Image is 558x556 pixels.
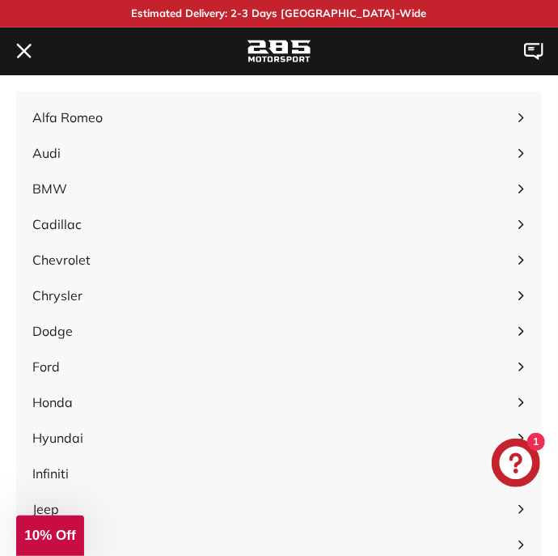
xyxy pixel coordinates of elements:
button: Honda [16,384,542,420]
span: KIA [32,535,509,554]
span: Audi [32,143,509,163]
inbox-online-store-chat: Shopify online store chat [487,439,545,491]
path: . [18,45,30,57]
div: 10% Off [16,516,84,556]
span: Chrysler [32,286,509,305]
button: Alfa Romeo [16,100,542,135]
span: Chevrolet [32,250,509,270]
button: Ford [16,349,542,384]
span: Ford [32,357,509,376]
button: Chrysler [16,278,542,313]
span: BMW [32,179,509,198]
button: Audi [16,135,542,171]
p: Estimated Delivery: 2-3 Days [GEOGRAPHIC_DATA]-Wide [132,6,427,22]
span: Honda [32,393,509,412]
button: Jeep [16,491,542,527]
span: 10% Off [24,528,75,543]
span: Jeep [32,499,509,519]
span: Alfa Romeo [32,108,509,127]
span: Hyundai [32,428,509,448]
span: Cadillac [32,214,509,234]
button: BMW [16,171,542,206]
span: Infiniti [32,464,509,483]
button: Chevrolet [16,242,542,278]
span: Dodge [32,321,509,341]
button: Infiniti [16,456,542,491]
button: Hyundai [16,420,542,456]
button: Dodge [16,313,542,349]
img: Logo_285_Motorsport_areodynamics_components [247,38,311,66]
button: Cadillac [16,206,542,242]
